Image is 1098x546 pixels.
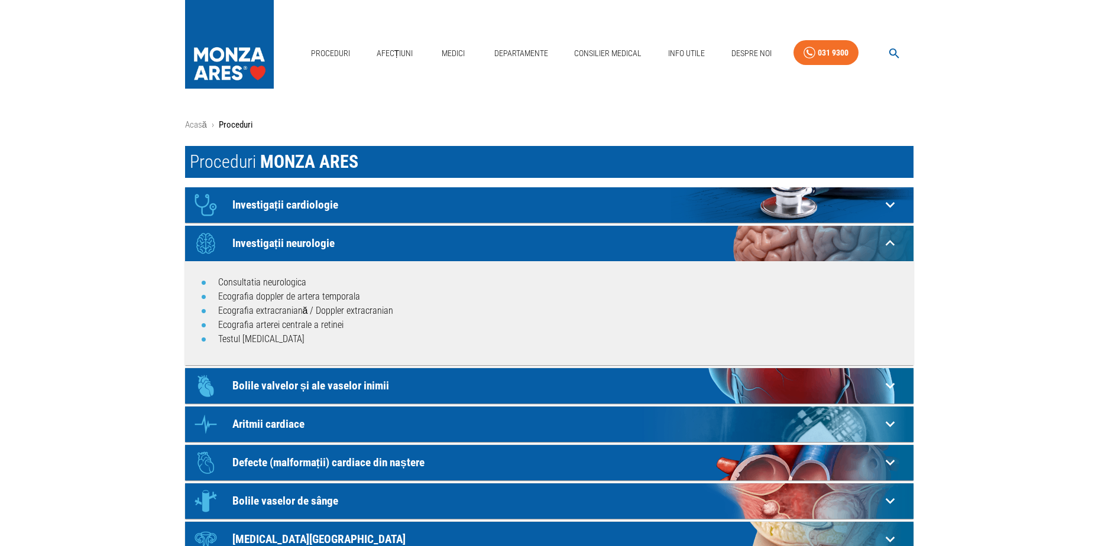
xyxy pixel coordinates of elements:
a: Info Utile [663,41,710,66]
span: MONZA ARES [260,151,358,172]
div: Icon [188,483,224,519]
div: Icon [188,187,224,223]
a: Departamente [490,41,553,66]
li: › [212,118,214,132]
a: Testul [MEDICAL_DATA] [218,333,305,344]
p: Bolile valvelor și ale vaselor inimii [232,379,881,392]
p: Bolile vaselor de sânge [232,495,881,507]
div: Icon [188,407,224,442]
nav: breadcrumb [185,118,914,132]
a: Consultatia neurologica [218,277,306,288]
div: IconAritmii cardiace [185,407,914,442]
div: IconBolile vaselor de sânge [185,483,914,519]
a: Despre Noi [727,41,776,66]
div: 031 9300 [818,45,848,60]
p: Investigații neurologie [232,237,881,249]
a: 031 9300 [793,40,859,66]
div: Icon [188,445,224,480]
a: Afecțiuni [372,41,418,66]
div: IconInvestigații cardiologie [185,187,914,223]
div: IconInvestigații neurologie [185,226,914,261]
div: Icon [188,368,224,404]
a: Ecografia doppler de artera temporala [218,291,360,302]
div: IconDefecte (malformații) cardiace din naștere [185,445,914,480]
div: IconBolile valvelor și ale vaselor inimii [185,368,914,404]
h1: Proceduri [185,146,914,178]
p: Proceduri [219,118,252,132]
a: Acasă [185,119,207,130]
p: Defecte (malformații) cardiace din naștere [232,456,881,469]
a: Medici [435,41,472,66]
p: [MEDICAL_DATA][GEOGRAPHIC_DATA] [232,533,881,545]
a: Consilier Medical [569,41,646,66]
a: Ecografia arterei centrale a retinei [218,319,344,330]
div: Icon [188,226,224,261]
a: Proceduri [306,41,355,66]
p: Aritmii cardiace [232,418,881,430]
p: Investigații cardiologie [232,199,881,211]
div: IconInvestigații cardiologie [185,261,914,365]
a: Ecografia extracraniană / Doppler extracranian [218,305,394,316]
